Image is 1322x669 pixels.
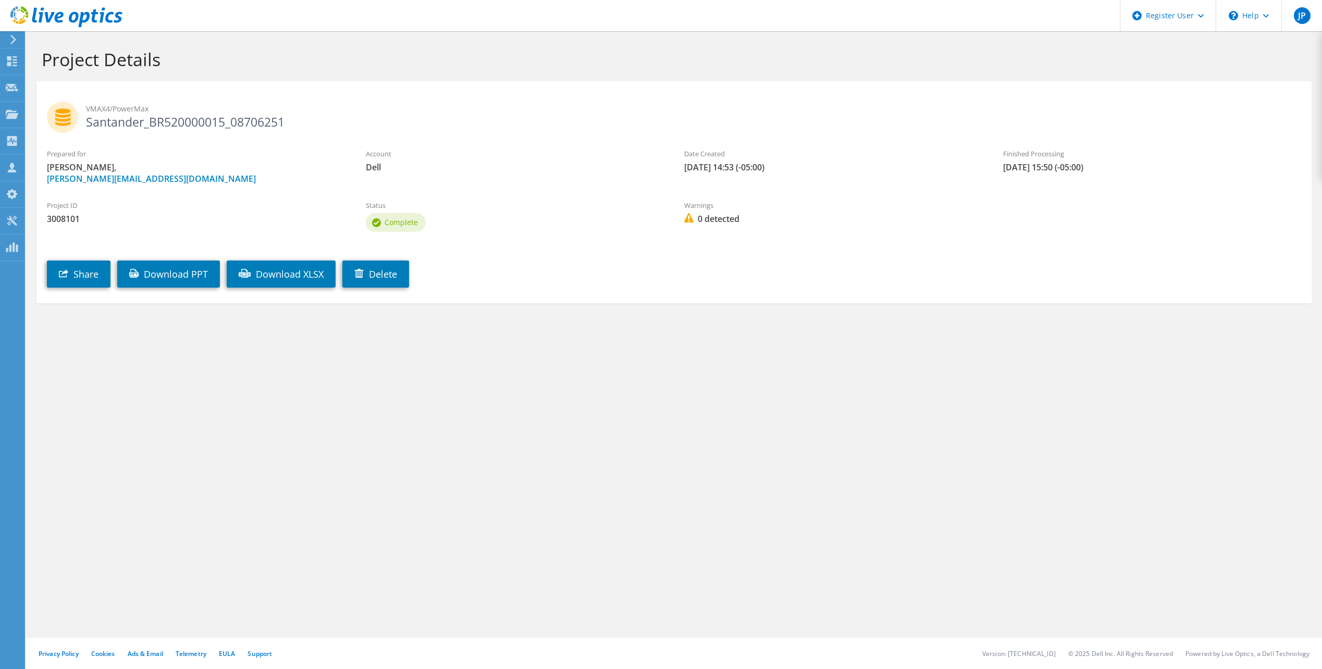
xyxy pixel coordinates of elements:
a: Ads & Email [128,649,163,658]
a: Support [248,649,272,658]
span: VMAX4/PowerMax [86,103,1301,115]
a: Privacy Policy [39,649,79,658]
label: Project ID [47,200,345,210]
a: EULA [219,649,235,658]
a: Cookies [91,649,115,658]
span: Dell [366,162,664,173]
label: Status [366,200,664,210]
span: Complete [385,217,418,227]
li: © 2025 Dell Inc. All Rights Reserved [1068,649,1173,658]
span: 3008101 [47,213,345,225]
h1: Project Details [42,48,1301,70]
a: Delete [342,261,409,288]
span: JP [1294,7,1311,24]
svg: \n [1229,11,1238,20]
a: Share [47,261,110,288]
label: Warnings [684,200,982,210]
label: Account [366,148,664,159]
span: 0 detected [684,213,982,225]
a: Download PPT [117,261,220,288]
span: [DATE] 15:50 (-05:00) [1003,162,1301,173]
a: [PERSON_NAME][EMAIL_ADDRESS][DOMAIN_NAME] [47,173,256,184]
a: Download XLSX [227,261,336,288]
label: Finished Processing [1003,148,1301,159]
label: Date Created [684,148,982,159]
a: Telemetry [176,649,206,658]
h2: Santander_BR520000015_08706251 [47,102,1301,128]
span: [PERSON_NAME], [47,162,345,184]
span: [DATE] 14:53 (-05:00) [684,162,982,173]
li: Version: [TECHNICAL_ID] [982,649,1056,658]
label: Prepared for [47,148,345,159]
li: Powered by Live Optics, a Dell Technology [1185,649,1309,658]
